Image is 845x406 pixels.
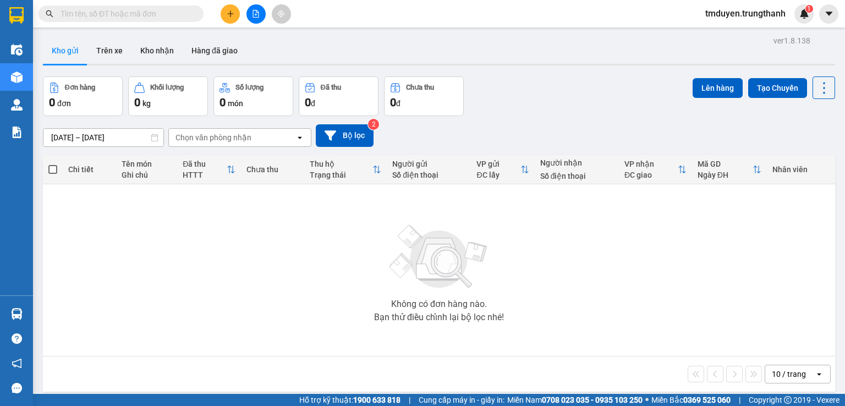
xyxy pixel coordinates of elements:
strong: 0369 525 060 [683,396,731,404]
span: plus [227,10,234,18]
button: file-add [246,4,266,24]
div: ver 1.8.138 [773,35,810,47]
img: warehouse-icon [11,308,23,320]
span: Hỗ trợ kỹ thuật: [299,394,400,406]
div: VP nhận [624,160,678,168]
span: aim [277,10,285,18]
img: logo-vxr [9,7,24,24]
img: solution-icon [11,127,23,138]
svg: open [295,133,304,142]
button: caret-down [819,4,838,24]
span: file-add [252,10,260,18]
strong: 0708 023 035 - 0935 103 250 [542,396,643,404]
th: Toggle SortBy [692,155,767,184]
th: Toggle SortBy [177,155,240,184]
div: 10 / trang [772,369,806,380]
div: Tên món [122,160,172,168]
span: question-circle [12,333,22,344]
th: Toggle SortBy [619,155,692,184]
button: Kho gửi [43,37,87,64]
button: Hàng đã giao [183,37,246,64]
img: warehouse-icon [11,44,23,56]
div: Ghi chú [122,171,172,179]
div: Thu hộ [310,160,373,168]
div: Bạn thử điều chỉnh lại bộ lọc nhé! [374,313,504,322]
button: Số lượng0món [213,76,293,116]
div: Đã thu [183,160,226,168]
span: 0 [49,96,55,109]
sup: 2 [368,119,379,130]
span: 0 [305,96,311,109]
svg: open [815,370,824,378]
span: món [228,99,243,108]
span: 0 [390,96,396,109]
div: Đã thu [321,84,341,91]
span: 0 [220,96,226,109]
button: Trên xe [87,37,131,64]
div: Chi tiết [68,165,111,174]
span: 1 [807,5,811,13]
button: Lên hàng [693,78,743,98]
span: copyright [784,396,792,404]
span: kg [142,99,151,108]
div: Chưa thu [246,165,299,174]
th: Toggle SortBy [471,155,534,184]
input: Select a date range. [43,129,163,146]
div: Mã GD [698,160,753,168]
div: HTTT [183,171,226,179]
div: Chưa thu [406,84,434,91]
div: ĐC giao [624,171,678,179]
div: ĐC lấy [476,171,520,179]
span: notification [12,358,22,369]
div: Nhân viên [772,165,830,174]
img: svg+xml;base64,PHN2ZyBjbGFzcz0ibGlzdC1wbHVnX19zdmciIHhtbG5zPSJodHRwOi8vd3d3LnczLm9yZy8yMDAwL3N2Zy... [384,218,494,295]
button: Chưa thu0đ [384,76,464,116]
div: Trạng thái [310,171,373,179]
div: Người nhận [540,158,613,167]
button: Đã thu0đ [299,76,378,116]
div: Đơn hàng [65,84,95,91]
div: Số điện thoại [540,172,613,180]
span: message [12,383,22,393]
span: Cung cấp máy in - giấy in: [419,394,504,406]
div: Số lượng [235,84,264,91]
img: warehouse-icon [11,99,23,111]
span: | [739,394,740,406]
div: Người gửi [392,160,465,168]
th: Toggle SortBy [304,155,387,184]
span: caret-down [824,9,834,19]
span: Miền Nam [507,394,643,406]
div: Chọn văn phòng nhận [175,132,251,143]
div: Số điện thoại [392,171,465,179]
sup: 1 [805,5,813,13]
div: Ngày ĐH [698,171,753,179]
span: search [46,10,53,18]
input: Tìm tên, số ĐT hoặc mã đơn [61,8,190,20]
span: Miền Bắc [651,394,731,406]
button: Bộ lọc [316,124,374,147]
button: Khối lượng0kg [128,76,208,116]
div: VP gửi [476,160,520,168]
span: đơn [57,99,71,108]
span: 0 [134,96,140,109]
img: warehouse-icon [11,72,23,83]
span: đ [311,99,315,108]
strong: 1900 633 818 [353,396,400,404]
span: tmduyen.trungthanh [696,7,794,20]
button: plus [221,4,240,24]
button: Đơn hàng0đơn [43,76,123,116]
span: ⚪️ [645,398,649,402]
button: Kho nhận [131,37,183,64]
button: aim [272,4,291,24]
div: Khối lượng [150,84,184,91]
button: Tạo Chuyến [748,78,807,98]
img: icon-new-feature [799,9,809,19]
div: Không có đơn hàng nào. [391,300,487,309]
span: | [409,394,410,406]
span: đ [396,99,400,108]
